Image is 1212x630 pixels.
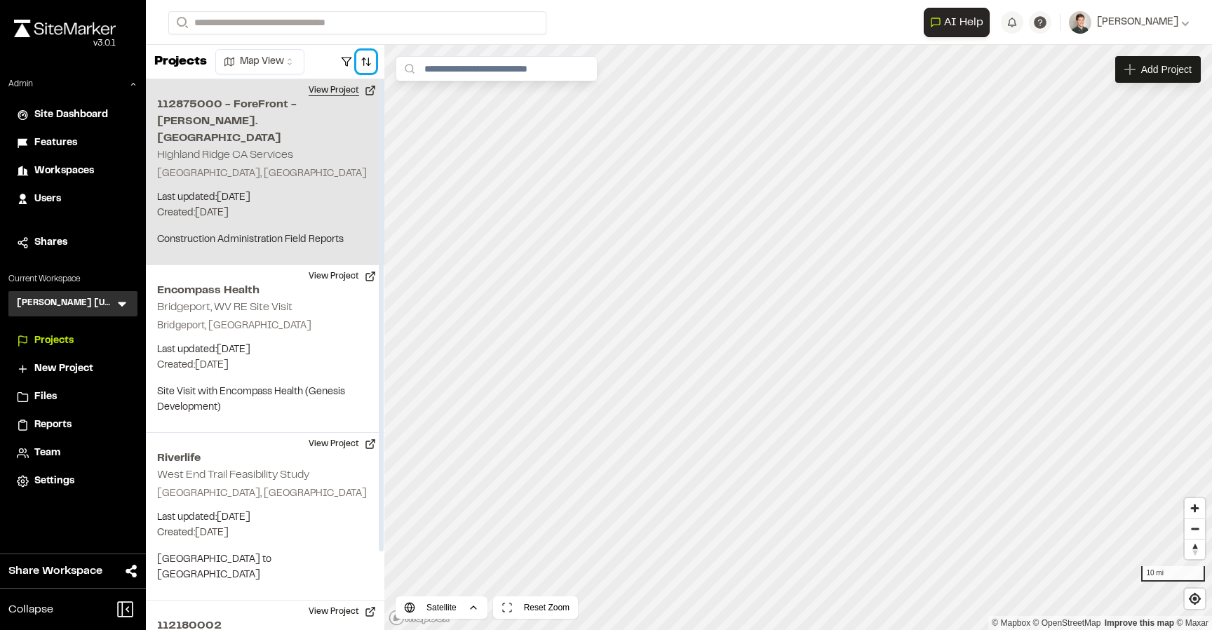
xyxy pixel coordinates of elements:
span: New Project [34,361,93,377]
span: Collapse [8,601,53,618]
p: Bridgeport, [GEOGRAPHIC_DATA] [157,319,373,334]
span: Shares [34,235,67,250]
span: Files [34,389,57,405]
p: Current Workspace [8,273,137,286]
h2: Riverlife [157,450,373,467]
p: Projects [154,53,207,72]
a: Maxar [1176,618,1208,628]
button: Zoom in [1185,498,1205,518]
button: View Project [300,601,384,623]
img: User [1069,11,1091,34]
span: AI Help [944,14,983,31]
p: [GEOGRAPHIC_DATA], [GEOGRAPHIC_DATA] [157,166,373,182]
a: OpenStreetMap [1033,618,1101,628]
button: Satellite [396,596,487,619]
a: Site Dashboard [17,107,129,123]
a: New Project [17,361,129,377]
span: Team [34,445,60,461]
img: rebrand.png [14,20,116,37]
a: Shares [17,235,129,250]
button: View Project [300,433,384,455]
p: Last updated: [DATE] [157,342,373,358]
div: Open AI Assistant [924,8,995,37]
a: Users [17,192,129,207]
span: Features [34,135,77,151]
h2: Encompass Health [157,282,373,299]
a: Files [17,389,129,405]
div: 10 mi [1141,566,1205,582]
span: Share Workspace [8,563,102,579]
span: Users [34,192,61,207]
a: Projects [17,333,129,349]
a: Settings [17,474,129,489]
p: Last updated: [DATE] [157,190,373,206]
span: Add Project [1141,62,1192,76]
a: Team [17,445,129,461]
a: Mapbox logo [389,610,450,626]
p: [GEOGRAPHIC_DATA], [GEOGRAPHIC_DATA] [157,486,373,502]
button: Reset Zoom [493,596,578,619]
span: Projects [34,333,74,349]
a: Workspaces [17,163,129,179]
button: View Project [300,79,384,102]
h2: West End Trail Feasibility Study [157,470,309,480]
p: Site Visit with Encompass Health (Genesis Development) [157,384,373,415]
p: Admin [8,78,33,91]
a: Features [17,135,129,151]
button: Open AI Assistant [924,8,990,37]
a: Map feedback [1105,618,1174,628]
a: Reports [17,417,129,433]
h3: [PERSON_NAME] [US_STATE] [17,297,115,311]
canvas: Map [384,45,1212,630]
button: Zoom out [1185,518,1205,539]
p: Created: [DATE] [157,206,373,221]
span: Workspaces [34,163,94,179]
button: Search [168,11,194,34]
p: Created: [DATE] [157,525,373,541]
h2: Highland Ridge CA Services [157,150,293,160]
p: Last updated: [DATE] [157,510,373,525]
p: [GEOGRAPHIC_DATA] to [GEOGRAPHIC_DATA] [157,552,373,583]
button: Reset bearing to north [1185,539,1205,559]
span: Settings [34,474,74,489]
span: [PERSON_NAME] [1097,15,1178,30]
a: Mapbox [992,618,1030,628]
button: [PERSON_NAME] [1069,11,1190,34]
span: Zoom out [1185,519,1205,539]
button: Find my location [1185,589,1205,609]
h2: Bridgeport, WV RE Site Visit [157,302,292,312]
span: Reports [34,417,72,433]
span: Site Dashboard [34,107,108,123]
p: Construction Administration Field Reports [157,232,373,248]
h2: 112875000 - ForeFront - [PERSON_NAME]. [GEOGRAPHIC_DATA] [157,96,373,147]
button: View Project [300,265,384,288]
p: Created: [DATE] [157,358,373,373]
div: Oh geez...please don't... [14,37,116,50]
